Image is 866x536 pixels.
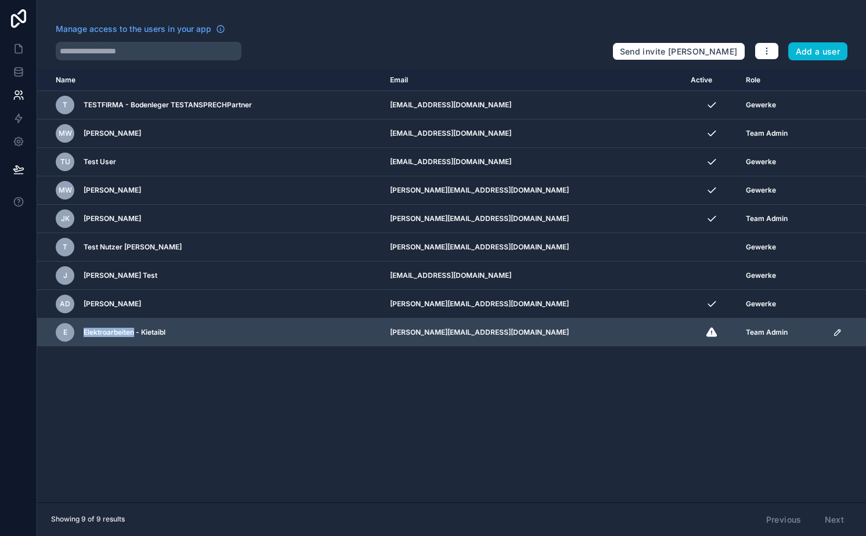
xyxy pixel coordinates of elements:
[746,242,776,252] span: Gewerke
[383,70,684,91] th: Email
[84,299,141,309] span: [PERSON_NAME]
[84,328,165,337] span: Elektroarbeiten - Kietaibl
[63,242,67,252] span: T
[383,262,684,290] td: [EMAIL_ADDRESS][DOMAIN_NAME]
[746,186,776,195] span: Gewerke
[383,119,684,148] td: [EMAIL_ADDRESS][DOMAIN_NAME]
[84,100,252,110] span: TESTFIRMA - Bodenleger TESTANSPRECHPartner
[383,233,684,262] td: [PERSON_NAME][EMAIL_ADDRESS][DOMAIN_NAME]
[746,100,776,110] span: Gewerke
[60,157,70,166] span: TU
[84,271,157,280] span: [PERSON_NAME] Test
[739,70,826,91] th: Role
[84,157,116,166] span: Test User
[383,205,684,233] td: [PERSON_NAME][EMAIL_ADDRESS][DOMAIN_NAME]
[84,129,141,138] span: [PERSON_NAME]
[746,299,776,309] span: Gewerke
[788,42,848,61] button: Add a user
[61,214,70,223] span: JK
[63,271,67,280] span: J
[383,318,684,347] td: [PERSON_NAME][EMAIL_ADDRESS][DOMAIN_NAME]
[684,70,739,91] th: Active
[746,129,788,138] span: Team Admin
[63,100,67,110] span: T
[746,214,788,223] span: Team Admin
[56,23,211,35] span: Manage access to the users in your app
[612,42,745,61] button: Send invite [PERSON_NAME]
[84,242,182,252] span: Test Nutzer [PERSON_NAME]
[746,271,776,280] span: Gewerke
[383,148,684,176] td: [EMAIL_ADDRESS][DOMAIN_NAME]
[746,157,776,166] span: Gewerke
[84,214,141,223] span: [PERSON_NAME]
[37,70,383,91] th: Name
[60,299,70,309] span: AD
[383,176,684,205] td: [PERSON_NAME][EMAIL_ADDRESS][DOMAIN_NAME]
[56,23,225,35] a: Manage access to the users in your app
[84,186,141,195] span: [PERSON_NAME]
[746,328,788,337] span: Team Admin
[51,515,125,524] span: Showing 9 of 9 results
[59,186,72,195] span: MW
[37,70,866,502] div: scrollable content
[63,328,67,337] span: E
[59,129,72,138] span: MW
[383,290,684,318] td: [PERSON_NAME][EMAIL_ADDRESS][DOMAIN_NAME]
[383,91,684,119] td: [EMAIL_ADDRESS][DOMAIN_NAME]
